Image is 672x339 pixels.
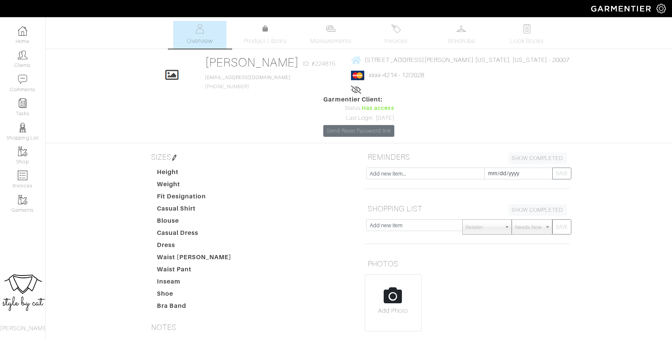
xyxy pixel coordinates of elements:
[384,36,408,46] span: Invoices
[171,155,177,161] img: pen-cf24a1663064a2ec1b9c1bd2387e9de7a2fa800b781884d57f21acf72779bad2.png
[151,265,238,277] dt: Waist Pant
[366,168,485,179] input: Add new item...
[351,71,364,80] img: mastercard-2c98a0d54659f76b027c6839bea21931c3e23d06ea5b2b5660056f2e14d2f154.png
[323,95,394,104] span: Garmentier Client:
[323,125,394,137] a: Send Reset Password link
[656,4,666,13] img: gear-icon-white-bd11855cb880d31180b6d7d6211b90ccbf57a29d726f0c71d8c61bd08dd39cc2.png
[323,104,394,112] div: Status:
[187,36,212,46] span: Overview
[362,104,394,112] span: Has access
[326,24,335,33] img: measurements-466bbee1fd09ba9460f595b01e5d73f9e2bff037440d3c8f018324cb6cdf7a4a.svg
[304,21,357,49] a: Measurements
[151,228,238,241] dt: Casual Dress
[552,219,571,234] button: SAVE
[500,21,553,49] a: Look Books
[18,50,27,60] img: clients-icon-6bae9207a08558b7cb47a8932f037763ab4055f8c8b6bfacd5dc20c3e0201464.png
[151,180,238,192] dt: Weight
[244,36,287,46] span: Product Library
[205,75,290,80] a: [EMAIL_ADDRESS][DOMAIN_NAME]
[151,253,238,265] dt: Waist [PERSON_NAME]
[151,216,238,228] dt: Blouse
[195,24,205,33] img: basicinfo-40fd8af6dae0f16599ec9e87c0ef1c0a1fdea2edbe929e3d69a839185d80c458.svg
[151,289,238,301] dt: Shoe
[457,24,466,33] img: wardrobe-487a4870c1b7c33e795ec22d11cfc2ed9d08956e64fb3008fe2437562e282088.svg
[173,21,226,49] a: Overview
[18,74,27,84] img: comment-icon-a0a6a9ef722e966f86d9cbdc48e553b5cf19dbc54f86b18d962a5391bc8f6eb6.png
[151,204,238,216] dt: Casual Shirt
[508,204,567,216] a: SHOW COMPLETED
[587,2,656,15] img: garmentier-logo-header-white-b43fb05a5012e4ada735d5af1a66efaba907eab6374d6393d1fbf88cb4ef424d.png
[310,36,351,46] span: Measurements
[18,195,27,204] img: garments-icon-b7da505a4dc4fd61783c78ac3ca0ef83fa9d6f193b1c9dc38574b1d14d53ca28.png
[365,57,569,63] span: [STREET_ADDRESS][PERSON_NAME] [US_STATE], [US_STATE] - 20007
[151,192,238,204] dt: Fit Designation
[18,98,27,108] img: reminder-icon-8004d30b9f0a5d33ae49ab947aed9ed385cf756f9e5892f1edd6e32f2345188e.png
[205,75,290,89] span: [PHONE_NUMBER]
[365,149,570,165] h5: REMINDERS
[239,24,292,46] a: Product Library
[369,72,424,79] a: xxxx-4214 - 12/2028
[365,256,570,271] h5: PHOTOS
[148,320,353,335] h5: NOTES
[510,36,544,46] span: Look Books
[366,219,463,231] input: Add new item
[435,21,488,49] a: Wardrobe
[151,168,238,180] dt: Height
[351,55,569,65] a: [STREET_ADDRESS][PERSON_NAME] [US_STATE], [US_STATE] - 20007
[391,24,401,33] img: orders-27d20c2124de7fd6de4e0e44c1d41de31381a507db9b33961299e4e07d508b8c.svg
[522,24,531,33] img: todo-9ac3debb85659649dc8f770b8b6100bb5dab4b48dedcbae339e5042a72dfd3cc.svg
[466,220,501,235] span: Retailer
[151,301,238,314] dt: Bra Band
[148,149,353,165] h5: SIZES
[151,241,238,253] dt: Dress
[205,55,299,69] a: [PERSON_NAME]
[18,26,27,36] img: dashboard-icon-dbcd8f5a0b271acd01030246c82b418ddd0df26cd7fceb0bd07c9910d44c42f6.png
[515,220,542,235] span: Needs Now
[18,123,27,132] img: stylists-icon-eb353228a002819b7ec25b43dbf5f0378dd9e0616d9560372ff212230b889e62.png
[552,168,571,179] button: SAVE
[508,152,567,164] a: SHOW COMPLETED
[365,201,570,216] h5: SHOPPING LIST
[323,114,394,122] div: Last Login: [DATE]
[303,59,336,68] span: ID: #224815
[448,36,475,46] span: Wardrobe
[18,147,27,156] img: garments-icon-b7da505a4dc4fd61783c78ac3ca0ef83fa9d6f193b1c9dc38574b1d14d53ca28.png
[18,171,27,180] img: orders-icon-0abe47150d42831381b5fb84f609e132dff9fe21cb692f30cb5eec754e2cba89.png
[370,21,423,49] a: Invoices
[151,277,238,289] dt: Inseam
